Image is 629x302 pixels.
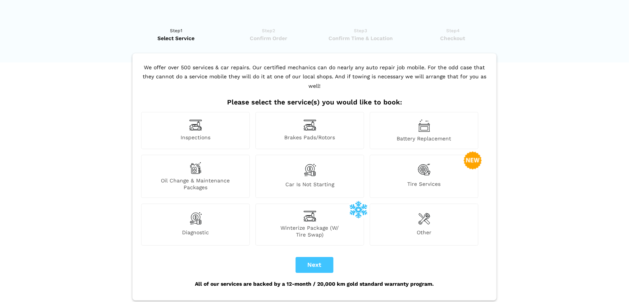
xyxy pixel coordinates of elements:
[317,34,404,42] span: Confirm Time & Location
[256,224,364,238] span: Winterize Package (W/ Tire Swap)
[409,34,497,42] span: Checkout
[142,229,249,238] span: Diagnostic
[142,177,249,191] span: Oil Change & Maintenance Packages
[409,27,497,42] a: Step4
[296,257,333,273] button: Next
[370,181,478,191] span: Tire Services
[139,63,490,98] p: We offer over 500 services & car repairs. Our certified mechanics can do nearly any auto repair j...
[142,134,249,142] span: Inspections
[349,200,367,218] img: winterize-icon_1.png
[139,98,490,106] h2: Please select the service(s) you would like to book:
[370,135,478,142] span: Battery Replacement
[225,34,312,42] span: Confirm Order
[370,229,478,238] span: Other
[132,27,220,42] a: Step1
[317,27,404,42] a: Step3
[256,134,364,142] span: Brakes Pads/Rotors
[139,273,490,295] div: All of our services are backed by a 12-month / 20,000 km gold standard warranty program.
[256,181,364,191] span: Car is not starting
[464,151,482,170] img: new-badge-2-48.png
[225,27,312,42] a: Step2
[132,34,220,42] span: Select Service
